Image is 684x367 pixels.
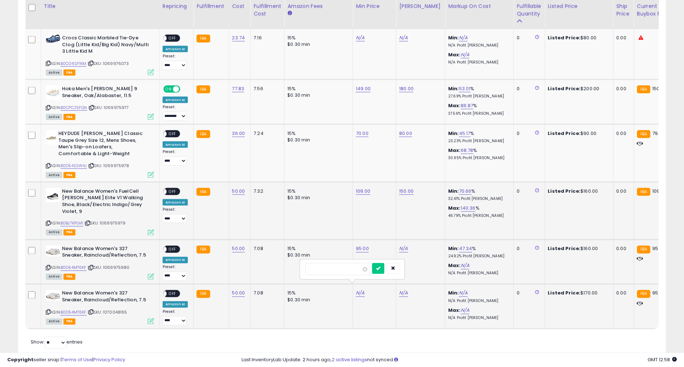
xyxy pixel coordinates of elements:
[232,85,244,92] a: 77.83
[448,188,508,201] div: %
[163,46,188,52] div: Amazon AI
[399,34,408,41] a: N/A
[648,356,677,363] span: 2025-09-8 12:58 GMT
[448,271,508,276] p: N/A Profit [PERSON_NAME]
[63,172,76,178] span: FBA
[62,86,150,101] b: Hoka Men's [PERSON_NAME] 9 Sneaker, Oak/Alabaster, 11.5
[448,147,461,154] b: Max:
[46,86,60,100] img: 31Bo3s5gBIL._SL40_.jpg
[253,3,281,18] div: Fulfillment Cost
[253,188,279,195] div: 7.32
[637,290,650,298] small: FBA
[62,246,150,261] b: New Balance Women's 327 Sneaker, Raincloud/Reflection, 7.5
[356,3,393,10] div: Min Price
[58,130,146,159] b: HEYDUDE [PERSON_NAME] Classic Taupe Grey Size 12, Mens Shoes, Men's Slip-on Loafers, Comfortable ...
[617,290,628,297] div: 0.00
[448,156,508,161] p: 30.95% Profit [PERSON_NAME]
[461,307,469,314] a: N/A
[163,97,188,103] div: Amazon AI
[548,188,581,195] b: Listed Price:
[448,213,508,218] p: 46.79% Profit [PERSON_NAME]
[448,3,511,10] div: Markup on Cost
[167,246,178,252] span: OFF
[637,86,650,93] small: FBA
[287,246,347,252] div: 15%
[287,92,347,99] div: $0.30 min
[399,130,412,137] a: 80.00
[253,130,279,137] div: 7.24
[62,356,92,363] a: Terms of Use
[448,245,459,252] b: Min:
[459,188,472,195] a: 70.66
[517,246,539,252] div: 0
[459,290,468,297] a: N/A
[517,188,539,195] div: 0
[163,149,188,165] div: Preset:
[46,274,62,280] span: All listings currently available for purchase on Amazon
[84,220,126,226] span: | SKU: 1069975979
[7,356,34,363] strong: Copyright
[448,86,508,99] div: %
[46,35,154,75] div: ASIN:
[31,339,83,346] span: Show: entries
[7,357,125,363] div: seller snap | |
[461,205,476,212] a: 140.36
[232,3,248,10] div: Cost
[164,86,173,92] span: ON
[448,262,461,269] b: Max:
[63,230,76,236] span: FBA
[399,3,442,10] div: [PERSON_NAME]
[61,163,87,169] a: B0D54SSW4J
[548,245,581,252] b: Listed Price:
[637,130,650,138] small: FBA
[62,290,150,305] b: New Balance Women's 327 Sneaker, Raincloud/Reflection, 7.5
[461,51,469,58] a: N/A
[548,130,581,137] b: Listed Price:
[46,35,60,43] img: 41zuKZSealL._SL40_.jpg
[197,290,210,298] small: FBA
[163,199,188,206] div: Amazon AI
[448,246,508,259] div: %
[46,290,60,301] img: 31fqTZCRWBL._SL40_.jpg
[448,147,508,161] div: %
[163,257,188,263] div: Amazon AI
[232,290,245,297] a: 50.00
[448,102,508,116] div: %
[448,111,508,116] p: 37.56% Profit [PERSON_NAME]
[517,86,539,92] div: 0
[242,357,677,363] div: Last InventoryLab Update: 2 hours ago, not synced.
[548,290,581,297] b: Listed Price:
[617,246,628,252] div: 0.00
[232,245,245,253] a: 50.00
[548,188,608,195] div: $160.00
[548,86,608,92] div: $200.00
[163,54,188,70] div: Preset:
[637,188,650,196] small: FBA
[46,172,62,178] span: All listings currently available for purchase on Amazon
[459,34,468,41] a: N/A
[617,86,628,92] div: 0.00
[253,86,279,92] div: 7.56
[287,35,347,41] div: 15%
[46,86,154,119] div: ASIN:
[61,265,87,271] a: B0D54MT6KF
[617,35,628,41] div: 0.00
[448,102,461,109] b: Max:
[448,51,461,58] b: Max:
[287,290,347,297] div: 15%
[448,94,508,99] p: 27.69% Profit [PERSON_NAME]
[46,130,154,177] div: ASIN:
[163,141,188,148] div: Amazon AI
[448,188,459,195] b: Min:
[46,70,62,76] span: All listings currently available for purchase on Amazon
[253,290,279,297] div: 7.08
[399,188,414,195] a: 150.00
[399,85,414,92] a: 180.00
[163,105,188,121] div: Preset:
[287,86,347,92] div: 15%
[652,245,665,252] span: 95.47
[46,246,154,279] div: ASIN:
[88,61,129,66] span: | SKU: 1069976073
[399,290,408,297] a: N/A
[197,35,210,43] small: FBA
